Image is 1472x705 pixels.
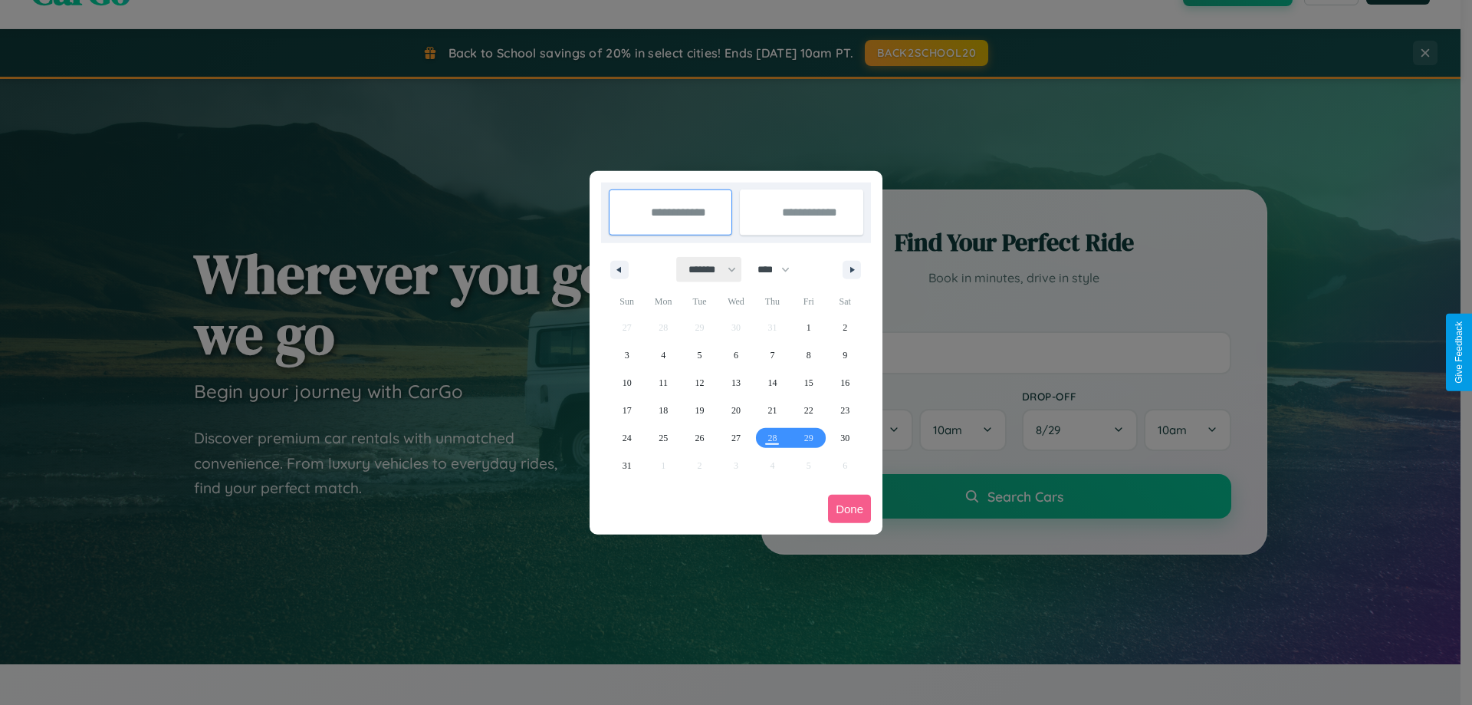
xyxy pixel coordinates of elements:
[659,424,668,452] span: 25
[731,369,741,397] span: 13
[828,495,871,523] button: Done
[609,369,645,397] button: 10
[770,341,774,369] span: 7
[840,424,849,452] span: 30
[645,397,681,424] button: 18
[767,369,777,397] span: 14
[625,341,629,369] span: 3
[843,314,847,341] span: 2
[609,289,645,314] span: Sun
[827,314,863,341] button: 2
[682,341,718,369] button: 5
[754,341,790,369] button: 7
[767,397,777,424] span: 21
[731,424,741,452] span: 27
[790,289,826,314] span: Fri
[734,341,738,369] span: 6
[790,314,826,341] button: 1
[827,424,863,452] button: 30
[827,369,863,397] button: 16
[609,397,645,424] button: 17
[804,369,813,397] span: 15
[767,424,777,452] span: 28
[804,397,813,424] span: 22
[623,397,632,424] span: 17
[827,397,863,424] button: 23
[661,341,665,369] span: 4
[754,424,790,452] button: 28
[609,341,645,369] button: 3
[695,369,705,397] span: 12
[718,369,754,397] button: 13
[698,341,702,369] span: 5
[731,397,741,424] span: 20
[609,424,645,452] button: 24
[609,452,645,479] button: 31
[1454,321,1464,384] div: Give Feedback
[843,341,847,369] span: 9
[840,369,849,397] span: 16
[623,452,632,479] span: 31
[754,397,790,424] button: 21
[659,369,668,397] span: 11
[645,341,681,369] button: 4
[645,289,681,314] span: Mon
[804,424,813,452] span: 29
[682,424,718,452] button: 26
[645,424,681,452] button: 25
[695,424,705,452] span: 26
[718,289,754,314] span: Wed
[718,397,754,424] button: 20
[695,397,705,424] span: 19
[682,369,718,397] button: 12
[623,424,632,452] span: 24
[827,341,863,369] button: 9
[790,424,826,452] button: 29
[790,397,826,424] button: 22
[840,397,849,424] span: 23
[790,369,826,397] button: 15
[807,341,811,369] span: 8
[754,369,790,397] button: 14
[807,314,811,341] span: 1
[682,397,718,424] button: 19
[645,369,681,397] button: 11
[754,289,790,314] span: Thu
[659,397,668,424] span: 18
[790,341,826,369] button: 8
[718,424,754,452] button: 27
[718,341,754,369] button: 6
[827,289,863,314] span: Sat
[623,369,632,397] span: 10
[682,289,718,314] span: Tue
